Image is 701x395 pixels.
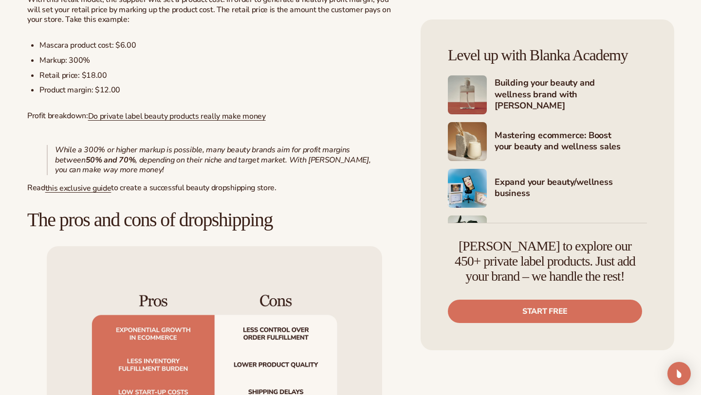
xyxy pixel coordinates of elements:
[495,130,647,154] h4: Mastering ecommerce: Boost your beauty and wellness sales
[448,75,647,114] a: Shopify Image 5 Building your beauty and wellness brand with [PERSON_NAME]
[448,215,647,254] a: Shopify Image 8 Marketing your beauty and wellness brand 101
[495,177,647,200] h4: Expand your beauty/wellness business
[39,71,402,81] li: Retail price: $18.00
[667,362,691,385] div: Open Intercom Messenger
[448,122,647,161] a: Shopify Image 6 Mastering ecommerce: Boost your beauty and wellness sales
[39,55,402,66] li: Markup: 300%
[448,169,647,208] a: Shopify Image 7 Expand your beauty/wellness business
[86,155,135,165] strong: 50% and 70%
[448,300,642,323] a: Start free
[39,40,402,51] li: Mascara product cost: $6.00
[45,183,111,194] a: this exclusive guide
[55,145,382,175] p: While a 300% or higher markup is possible, many beauty brands aim for profit margins between , de...
[88,111,266,122] a: Do private label beauty products really make money
[448,122,487,161] img: Shopify Image 6
[39,85,402,95] li: Product margin: $12.00
[448,239,642,284] h4: [PERSON_NAME] to explore our 450+ private label products. Just add your brand – we handle the rest!
[27,111,402,122] p: Profit breakdown:
[27,183,402,194] p: Read to create a successful beauty dropshipping store.
[495,77,647,112] h4: Building your beauty and wellness brand with [PERSON_NAME]
[27,209,402,231] h2: The pros and cons of dropshipping
[448,47,647,64] h4: Level up with Blanka Academy
[448,169,487,208] img: Shopify Image 7
[448,215,487,254] img: Shopify Image 8
[448,75,487,114] img: Shopify Image 5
